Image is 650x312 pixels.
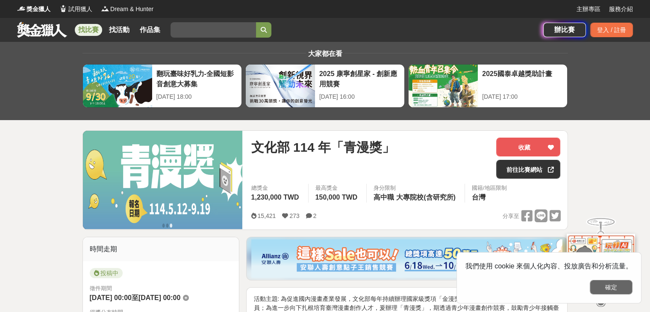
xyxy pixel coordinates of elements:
[156,69,237,88] div: 翻玩臺味好乳力-全國短影音創意大募集
[313,212,317,219] span: 2
[396,194,456,201] span: 大專院校(含研究所)
[502,210,519,223] span: 分享至
[496,160,560,179] a: 前往比賽網站
[59,5,92,14] a: Logo試用獵人
[543,23,586,37] a: 辦比賽
[26,5,50,14] span: 獎金獵人
[496,138,560,156] button: 收藏
[110,5,153,14] span: Dream & Hunter
[90,285,112,291] span: 徵件期間
[136,24,164,36] a: 作品集
[576,5,600,14] a: 主辦專區
[82,64,242,108] a: 翻玩臺味好乳力-全國短影音創意大募集[DATE] 18:00
[472,184,507,192] div: 國籍/地區限制
[138,294,180,301] span: [DATE] 00:00
[101,5,153,14] a: LogoDream & Hunter
[251,184,301,192] span: 總獎金
[83,237,239,261] div: 時間走期
[374,194,394,201] span: 高中職
[90,294,132,301] span: [DATE] 00:00
[106,24,133,36] a: 找活動
[319,92,400,101] div: [DATE] 16:00
[156,92,237,101] div: [DATE] 18:00
[245,64,405,108] a: 2025 康寧創星家 - 創新應用競賽[DATE] 16:00
[251,239,562,278] img: dcc59076-91c0-4acb-9c6b-a1d413182f46.png
[17,5,50,14] a: Logo獎金獵人
[482,92,563,101] div: [DATE] 17:00
[59,4,68,13] img: Logo
[257,212,276,219] span: 15,421
[251,194,299,201] span: 1,230,000 TWD
[101,4,109,13] img: Logo
[609,5,633,14] a: 服務介紹
[75,24,102,36] a: 找比賽
[83,131,243,229] img: Cover Image
[408,64,568,108] a: 2025國泰卓越獎助計畫[DATE] 17:00
[306,50,344,57] span: 大家都在看
[90,268,123,278] span: 投稿中
[374,184,458,192] div: 身分限制
[289,212,299,219] span: 273
[132,294,138,301] span: 至
[590,23,633,37] div: 登入 / 註冊
[319,69,400,88] div: 2025 康寧創星家 - 創新應用競賽
[590,280,632,294] button: 確定
[17,4,26,13] img: Logo
[315,194,358,201] span: 150,000 TWD
[567,234,635,291] img: d2146d9a-e6f6-4337-9592-8cefde37ba6b.png
[315,184,360,192] span: 最高獎金
[465,262,632,270] span: 我們使用 cookie 來個人化內容、投放廣告和分析流量。
[251,138,395,157] span: 文化部 114 年「青漫獎」
[482,69,563,88] div: 2025國泰卓越獎助計畫
[472,194,485,201] span: 台灣
[68,5,92,14] span: 試用獵人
